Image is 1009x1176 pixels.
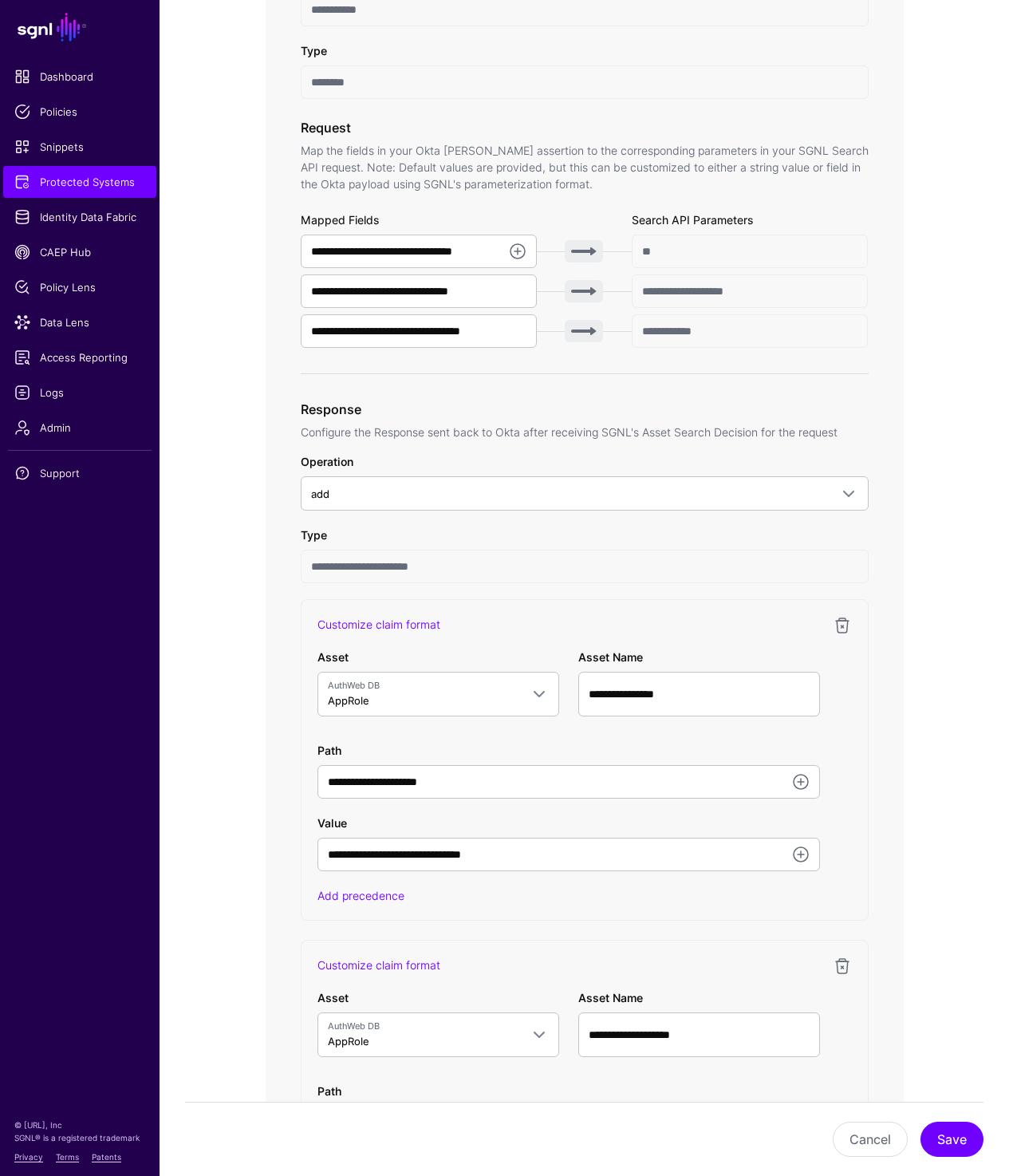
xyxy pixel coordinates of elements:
a: Customize claim format [317,618,440,631]
span: AppRole [328,1035,369,1048]
button: Save [920,1122,983,1157]
a: Customize claim format [317,958,440,972]
span: AuthWeb DB [328,679,520,693]
a: Access Reporting [3,341,156,373]
h3: Request [301,118,869,137]
a: Admin [3,412,156,444]
span: add [311,487,329,500]
a: Policies [3,96,156,128]
a: Snippets [3,131,156,163]
a: Terms [56,1152,79,1162]
span: Protected Systems [14,174,145,190]
span: Admin [14,420,145,436]
label: Path [317,1083,342,1099]
span: Access Reporting [14,349,145,365]
span: Data Lens [14,314,145,330]
a: Dashboard [3,61,156,93]
a: Logs [3,377,156,408]
span: Logs [14,385,145,401]
span: Snippets [14,139,145,155]
label: Value [317,815,347,831]
span: AuthWeb DB [328,1020,520,1033]
a: Data Lens [3,306,156,338]
span: Dashboard [14,69,145,85]
span: Support [14,465,145,481]
p: Map the fields in your Okta [PERSON_NAME] assertion to the corresponding parameters in your SGNL ... [301,142,869,192]
a: Patents [92,1152,121,1162]
label: Asset Name [578,989,643,1006]
a: Add precedence [317,889,404,902]
label: Operation [301,453,353,470]
p: © [URL], Inc [14,1119,145,1131]
p: SGNL® is a registered trademark [14,1131,145,1144]
label: Asset Name [578,649,643,665]
span: CAEP Hub [14,244,145,260]
label: Asset [317,989,349,1006]
label: Asset [317,649,349,665]
a: Policy Lens [3,271,156,303]
a: CAEP Hub [3,236,156,268]
a: SGNL [10,10,150,45]
label: Search API Parameters [632,211,753,228]
span: Identity Data Fabric [14,209,145,225]
label: Path [317,742,342,759]
span: AppRole [328,694,369,707]
a: Identity Data Fabric [3,201,156,233]
label: Mapped Fields [301,211,379,228]
a: Privacy [14,1152,43,1162]
h3: Response [301,400,869,419]
span: Policy Lens [14,279,145,295]
label: Type [301,527,327,543]
span: Policies [14,104,145,120]
button: Cancel [833,1122,908,1157]
label: Type [301,42,327,59]
p: Configure the Response sent back to Okta after receiving SGNL's Asset Search Decision for the req... [301,424,869,440]
a: Protected Systems [3,166,156,198]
